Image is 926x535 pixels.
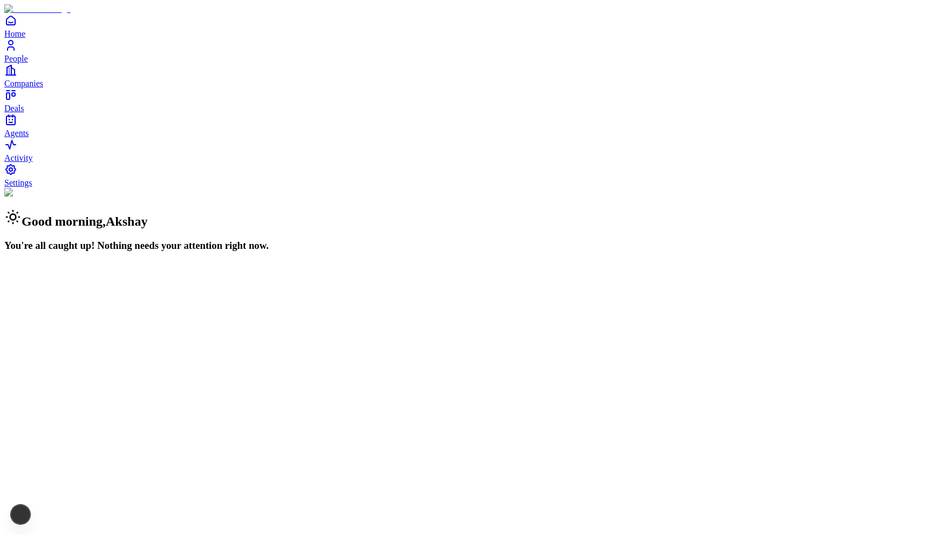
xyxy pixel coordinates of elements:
a: Agents [4,113,922,138]
span: Home [4,29,25,38]
a: Activity [4,138,922,162]
span: Activity [4,153,32,162]
span: Deals [4,104,24,113]
a: Companies [4,64,922,88]
img: Item Brain Logo [4,4,71,14]
a: Home [4,14,922,38]
span: Companies [4,79,43,88]
img: Background [4,188,55,198]
span: Agents [4,128,29,138]
h3: You're all caught up! Nothing needs your attention right now. [4,240,922,252]
a: Deals [4,89,922,113]
h2: Good morning , Akshay [4,208,922,229]
a: People [4,39,922,63]
span: People [4,54,28,63]
span: Settings [4,178,32,187]
a: Settings [4,163,922,187]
